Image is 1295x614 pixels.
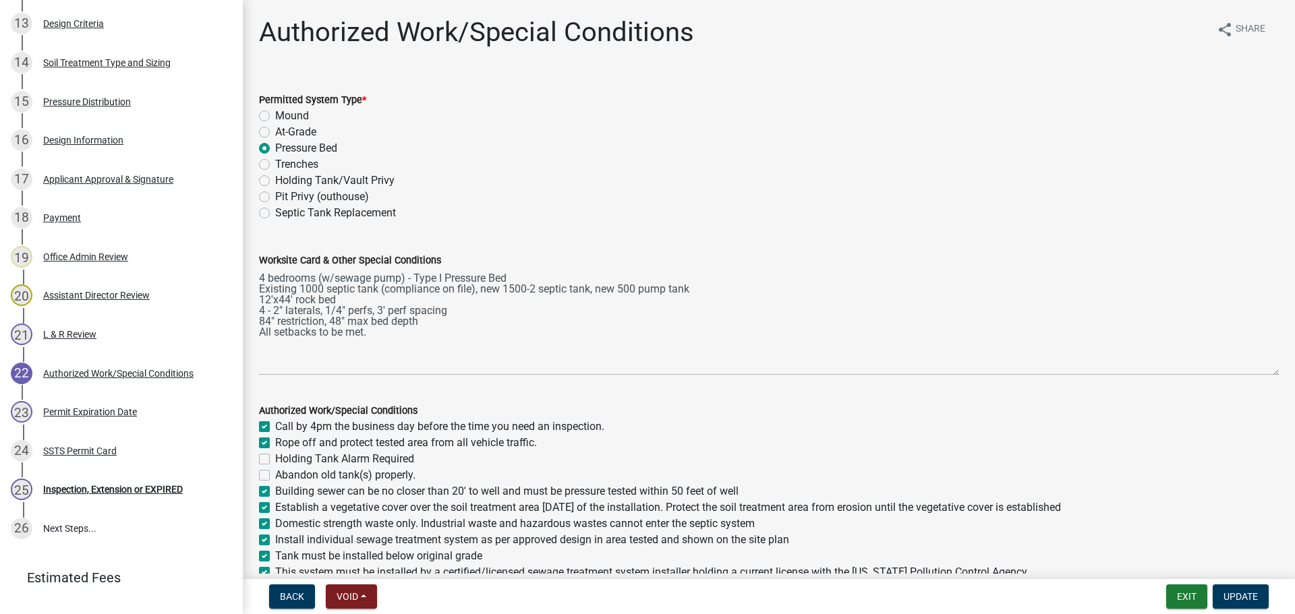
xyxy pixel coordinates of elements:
label: Call by 4pm the business day before the time you need an inspection. [275,419,604,435]
div: Applicant Approval & Signature [43,175,173,184]
div: 13 [11,13,32,34]
label: Septic Tank Replacement [275,205,396,221]
label: Pressure Bed [275,140,337,156]
div: 18 [11,207,32,228]
div: Design Criteria [43,19,104,28]
button: shareShare [1206,16,1276,42]
div: 21 [11,324,32,345]
div: 20 [11,284,32,306]
button: Void [326,584,377,609]
div: SSTS Permit Card [43,446,117,456]
h1: Authorized Work/Special Conditions [259,16,694,49]
div: Inspection, Extension or EXPIRED [43,485,183,494]
label: Authorized Work/Special Conditions [259,406,418,416]
span: Void [337,591,358,602]
div: 26 [11,518,32,539]
label: Worksite Card & Other Special Conditions [259,256,441,266]
label: Holding Tank/Vault Privy [275,173,395,189]
div: Soil Treatment Type and Sizing [43,58,171,67]
div: 24 [11,440,32,462]
label: Permitted System Type [259,96,366,105]
label: Establish a vegetative cover over the soil treatment area [DATE] of the installation. Protect the... [275,499,1061,516]
div: 23 [11,401,32,423]
label: Rope off and protect tested area from all vehicle traffic. [275,435,537,451]
label: This system must be installed by a certified/licensed sewage treatment system installer holding a... [275,564,1029,580]
span: Back [280,591,304,602]
div: 16 [11,129,32,151]
span: Update [1224,591,1258,602]
div: 25 [11,479,32,500]
div: Design Information [43,135,123,145]
label: Mound [275,108,309,124]
button: Back [269,584,315,609]
span: Share [1236,22,1265,38]
div: 22 [11,363,32,384]
div: Pressure Distribution [43,97,131,106]
div: L & R Review [43,330,96,339]
label: Trenches [275,156,318,173]
div: Authorized Work/Special Conditions [43,369,194,378]
label: Install individual sewage treatment system as per approved design in area tested and shown on the... [275,532,789,548]
i: share [1217,22,1233,38]
a: Estimated Fees [11,564,221,591]
div: Assistant Director Review [43,290,150,300]
button: Exit [1166,584,1207,609]
label: At-Grade [275,124,316,140]
label: Domestic strength waste only. Industrial waste and hazardous wastes cannot enter the septic system [275,516,755,532]
div: 19 [11,246,32,268]
button: Update [1213,584,1269,609]
label: Building sewer can be no closer than 20' to well and must be pressure tested within 50 feet of well [275,483,739,499]
label: Pit Privy (outhouse) [275,189,369,205]
label: Tank must be installed below original grade [275,548,482,564]
label: Abandon old tank(s) properly. [275,467,415,483]
div: Payment [43,213,81,222]
div: Office Admin Review [43,252,128,262]
label: Holding Tank Alarm Required [275,451,414,467]
div: Permit Expiration Date [43,407,137,417]
div: 15 [11,91,32,113]
div: 17 [11,168,32,190]
div: 14 [11,52,32,73]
